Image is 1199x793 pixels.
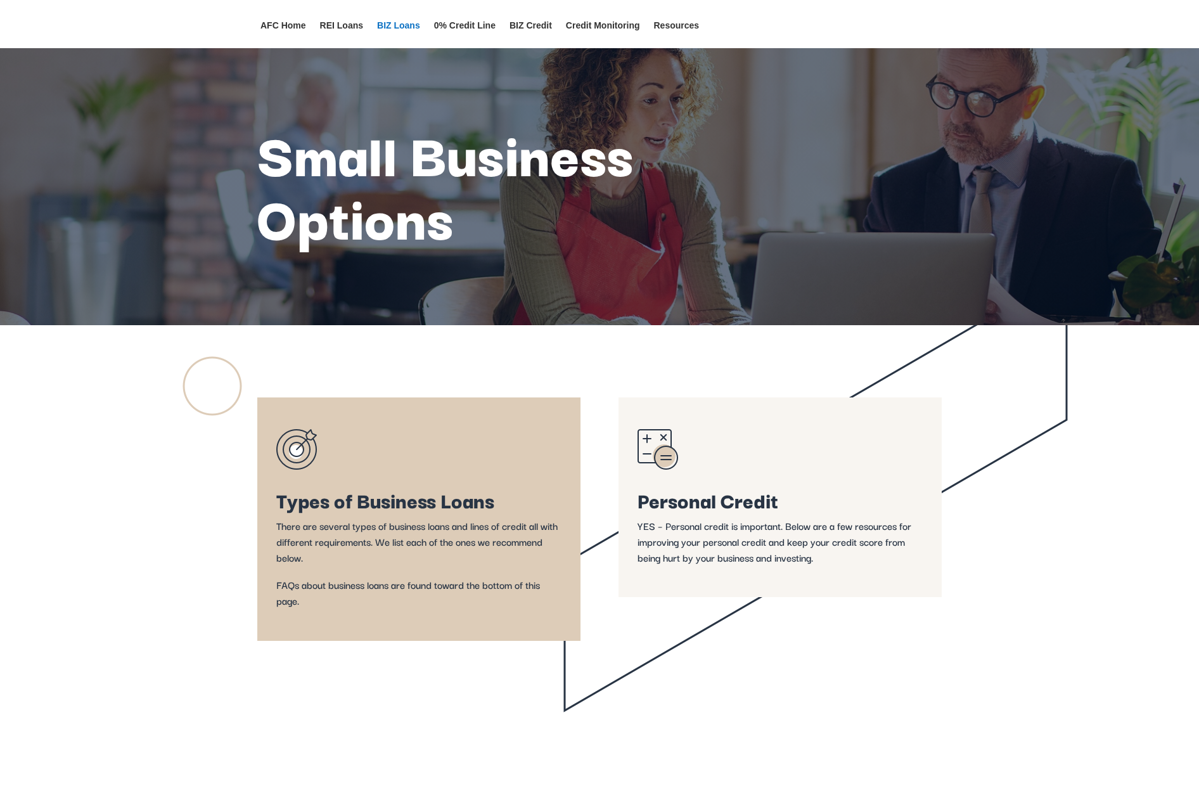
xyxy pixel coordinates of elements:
a: BIZ Credit [510,21,552,48]
span: Types of Business Loans [276,484,494,515]
a: Credit Monitoring [566,21,640,48]
p: FAQs about business loans are found toward the bottom of this page. [276,577,561,609]
a: REI Loans [320,21,363,48]
span: Personal Credit [638,484,778,515]
a: AFC Home [260,21,306,48]
a: BIZ Loans [377,21,420,48]
p: YES – Personal credit is important. Below are a few resources for improving your personal credit ... [638,518,923,566]
h1: Small Business Options [257,120,739,254]
p: There are several types of business loans and lines of credit all with different requirements. We... [276,518,561,577]
a: 0% Credit Line [434,21,496,48]
a: Resources [654,21,700,48]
